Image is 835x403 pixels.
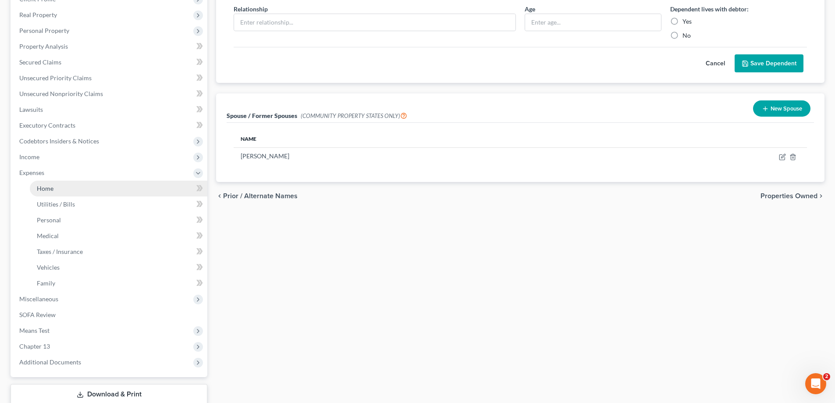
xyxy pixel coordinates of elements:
[37,279,55,287] span: Family
[525,4,535,14] label: Age
[216,193,223,200] i: chevron_left
[30,181,207,196] a: Home
[234,5,268,13] span: Relationship
[30,244,207,260] a: Taxes / Insurance
[12,118,207,133] a: Executory Contracts
[805,373,826,394] iframe: Intercom live chat
[753,100,810,117] button: New Spouse
[12,39,207,54] a: Property Analysis
[234,148,601,164] td: [PERSON_NAME]
[12,86,207,102] a: Unsecured Nonpriority Claims
[19,327,50,334] span: Means Test
[19,90,103,97] span: Unsecured Nonpriority Claims
[817,193,824,200] i: chevron_right
[12,54,207,70] a: Secured Claims
[19,27,69,34] span: Personal Property
[37,200,75,208] span: Utilities / Bills
[12,70,207,86] a: Unsecured Priority Claims
[30,196,207,212] a: Utilities / Bills
[19,358,81,366] span: Additional Documents
[223,193,298,200] span: Prior / Alternate Names
[37,248,83,255] span: Taxes / Insurance
[19,169,44,176] span: Expenses
[19,342,50,350] span: Chapter 13
[19,311,56,318] span: SOFA Review
[234,14,515,31] input: Enter relationship...
[19,137,99,145] span: Codebtors Insiders & Notices
[19,106,43,113] span: Lawsuits
[234,130,601,147] th: Name
[682,31,691,40] label: No
[760,193,817,200] span: Properties Owned
[301,112,407,119] span: (COMMUNITY PROPERTY STATES ONLY)
[30,260,207,275] a: Vehicles
[30,212,207,228] a: Personal
[19,295,58,303] span: Miscellaneous
[19,121,75,129] span: Executory Contracts
[37,185,53,192] span: Home
[19,43,68,50] span: Property Analysis
[19,74,92,82] span: Unsecured Priority Claims
[37,216,61,224] span: Personal
[670,4,749,14] label: Dependent lives with debtor:
[227,112,297,119] span: Spouse / Former Spouses
[30,275,207,291] a: Family
[37,232,59,239] span: Medical
[216,193,298,200] button: chevron_left Prior / Alternate Names
[823,373,830,380] span: 2
[19,58,61,66] span: Secured Claims
[19,153,39,160] span: Income
[525,14,661,31] input: Enter age...
[12,307,207,323] a: SOFA Review
[30,228,207,244] a: Medical
[12,102,207,118] a: Lawsuits
[19,11,57,18] span: Real Property
[760,193,824,200] button: Properties Owned chevron_right
[696,55,735,72] button: Cancel
[682,17,692,26] label: Yes
[735,54,803,73] button: Save Dependent
[37,264,60,271] span: Vehicles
